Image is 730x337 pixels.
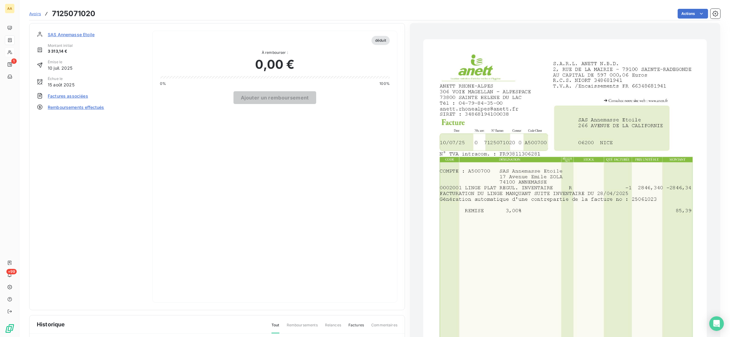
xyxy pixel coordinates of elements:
[160,81,166,86] span: 0%
[48,82,74,88] span: 15 août 2025
[709,316,724,331] div: Open Intercom Messenger
[29,11,41,17] a: Avoirs
[48,48,73,54] span: 3 313,14 €
[5,60,14,69] a: 1
[48,76,74,82] span: Échue le
[287,322,318,333] span: Remboursements
[372,36,390,45] span: déduit
[48,59,72,65] span: Émise le
[6,269,17,274] span: +99
[29,11,41,16] span: Avoirs
[255,55,294,74] span: 0,00 €
[371,322,397,333] span: Commentaires
[5,324,15,333] img: Logo LeanPay
[272,322,279,333] span: Tout
[348,322,364,333] span: Factures
[379,81,390,86] span: 100%
[11,58,17,64] span: 1
[5,4,15,13] div: AA
[234,91,316,104] button: Ajouter un remboursement
[48,65,72,71] span: 10 juil. 2025
[48,93,88,99] span: Factures associées
[48,43,73,48] span: Montant initial
[678,9,708,19] button: Actions
[325,322,341,333] span: Relances
[160,50,390,55] span: À rembourser :
[52,8,95,19] h3: 7125071020
[48,104,104,110] span: Remboursements effectués
[48,31,95,38] span: SAS Annemasse Etoile
[37,320,65,328] span: Historique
